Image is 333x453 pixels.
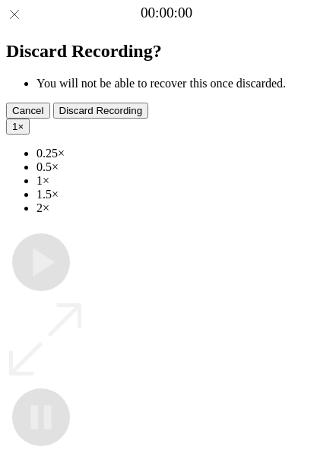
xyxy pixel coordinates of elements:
[36,77,327,90] li: You will not be able to recover this once discarded.
[36,147,327,160] li: 0.25×
[6,103,50,119] button: Cancel
[36,174,327,188] li: 1×
[53,103,149,119] button: Discard Recording
[12,121,17,132] span: 1
[6,119,30,135] button: 1×
[141,5,192,21] a: 00:00:00
[36,160,327,174] li: 0.5×
[6,41,327,62] h2: Discard Recording?
[36,188,327,201] li: 1.5×
[36,201,327,215] li: 2×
